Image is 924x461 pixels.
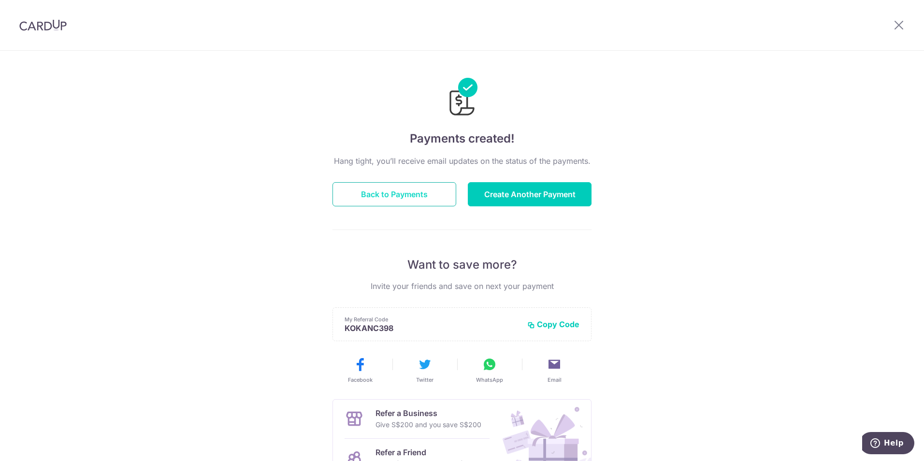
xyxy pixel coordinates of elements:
p: Refer a Friend [375,447,473,458]
h4: Payments created! [332,130,592,147]
p: Hang tight, you’ll receive email updates on the status of the payments. [332,155,592,167]
p: KOKANC398 [345,323,520,333]
p: Want to save more? [332,257,592,273]
span: Twitter [416,376,433,384]
button: WhatsApp [461,357,518,384]
button: Email [526,357,583,384]
span: WhatsApp [476,376,503,384]
span: Email [548,376,562,384]
img: CardUp [19,19,67,31]
img: Payments [447,78,477,118]
p: My Referral Code [345,316,520,323]
button: Back to Payments [332,182,456,206]
button: Copy Code [527,319,579,329]
p: Give S$200 and you save S$200 [375,419,481,431]
span: Facebook [348,376,373,384]
p: Refer a Business [375,407,481,419]
iframe: Opens a widget where you can find more information [862,432,914,456]
p: Invite your friends and save on next your payment [332,280,592,292]
button: Twitter [396,357,453,384]
button: Create Another Payment [468,182,592,206]
button: Facebook [332,357,389,384]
